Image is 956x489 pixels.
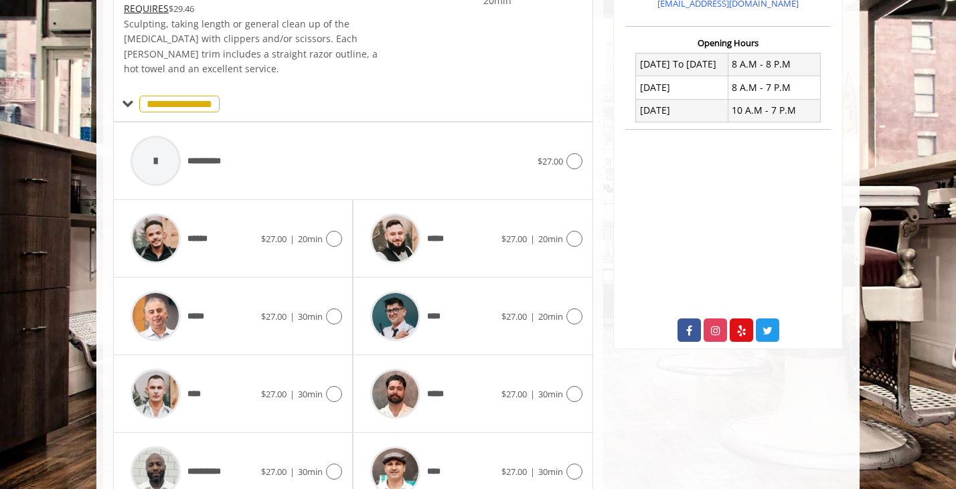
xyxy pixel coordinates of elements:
[290,466,295,478] span: |
[501,466,527,478] span: $27.00
[538,155,563,167] span: $27.00
[124,1,393,16] div: $29.46
[530,466,535,478] span: |
[298,233,323,245] span: 20min
[625,38,831,47] h3: Opening Hours
[530,388,535,400] span: |
[636,53,728,76] td: [DATE] To [DATE]
[261,310,287,322] span: $27.00
[538,466,563,478] span: 30min
[728,53,820,76] td: 8 A.M - 8 P.M
[298,310,323,322] span: 30min
[501,388,527,400] span: $27.00
[501,233,527,245] span: $27.00
[728,99,820,122] td: 10 A.M - 7 P.M
[124,17,393,77] p: Sculpting, taking length or general clean up of the [MEDICAL_DATA] with clippers and/or scissors....
[530,310,535,322] span: |
[501,310,527,322] span: $27.00
[261,388,287,400] span: $27.00
[636,99,728,122] td: [DATE]
[261,466,287,478] span: $27.00
[290,310,295,322] span: |
[636,76,728,99] td: [DATE]
[290,233,295,245] span: |
[261,233,287,245] span: $27.00
[538,310,563,322] span: 20min
[530,233,535,245] span: |
[728,76,820,99] td: 8 A.M - 7 P.M
[290,388,295,400] span: |
[538,388,563,400] span: 30min
[538,233,563,245] span: 20min
[298,388,323,400] span: 30min
[298,466,323,478] span: 30min
[124,2,169,15] span: This service needs some Advance to be paid before we block your appointment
